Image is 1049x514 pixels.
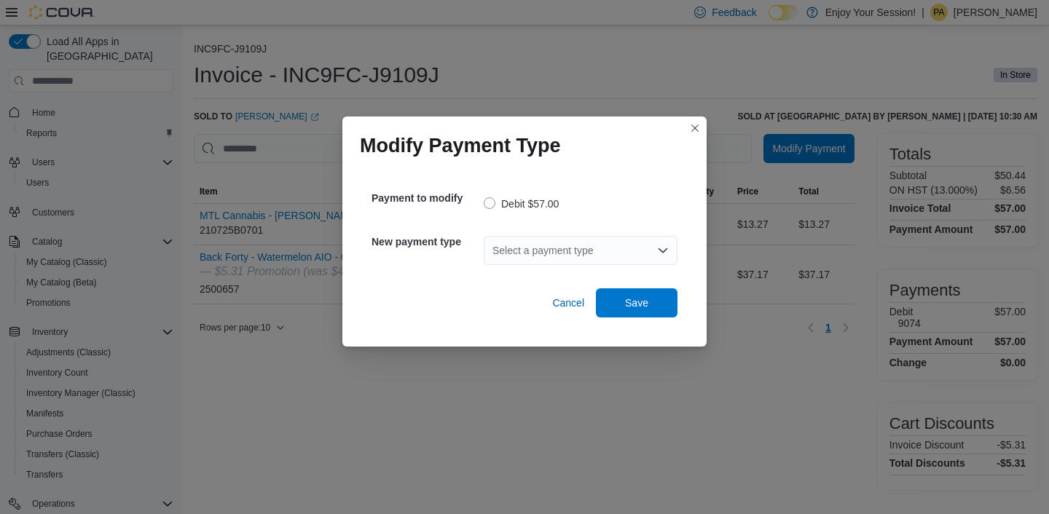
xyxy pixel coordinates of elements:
[625,296,648,310] span: Save
[372,183,481,213] h5: Payment to modify
[360,134,561,157] h1: Modify Payment Type
[492,242,494,259] input: Accessible screen reader label
[484,195,559,213] label: Debit $57.00
[372,227,481,256] h5: New payment type
[686,119,704,137] button: Closes this modal window
[657,245,669,256] button: Open list of options
[546,288,590,317] button: Cancel
[596,288,677,317] button: Save
[552,296,584,310] span: Cancel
